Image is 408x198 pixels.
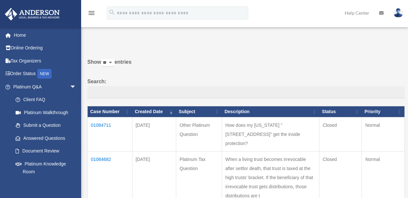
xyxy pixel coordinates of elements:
[9,132,80,145] a: Answered Questions
[176,117,222,152] td: Other Platinum Question
[9,106,83,119] a: Platinum Walkthrough
[101,59,115,67] select: Showentries
[9,145,83,158] a: Document Review
[222,106,319,117] th: Description: activate to sort column ascending
[5,42,86,55] a: Online Ordering
[5,29,86,42] a: Home
[9,93,83,106] a: Client FAQ
[319,117,362,152] td: Closed
[37,69,52,79] div: NEW
[108,9,116,16] i: search
[222,117,319,152] td: How does my [US_STATE] "[STREET_ADDRESS]" get the inside protection?
[3,8,62,20] img: Anderson Advisors Platinum Portal
[5,54,86,67] a: Tax Organizers
[393,8,403,18] img: User Pic
[88,9,95,17] i: menu
[88,117,132,152] td: 01084711
[88,106,132,117] th: Case Number: activate to sort column ascending
[87,77,405,99] label: Search:
[88,11,95,17] a: menu
[362,106,405,117] th: Priority: activate to sort column ascending
[87,58,405,73] label: Show entries
[9,119,83,132] a: Submit a Question
[132,117,176,152] td: [DATE]
[176,106,222,117] th: Subject: activate to sort column ascending
[319,106,362,117] th: Status: activate to sort column ascending
[87,86,405,99] input: Search:
[70,80,83,94] span: arrow_drop_down
[5,67,86,81] a: Order StatusNEW
[132,106,176,117] th: Created Date: activate to sort column ascending
[362,117,405,152] td: Normal
[9,157,83,178] a: Platinum Knowledge Room
[5,80,83,93] a: Platinum Q&Aarrow_drop_down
